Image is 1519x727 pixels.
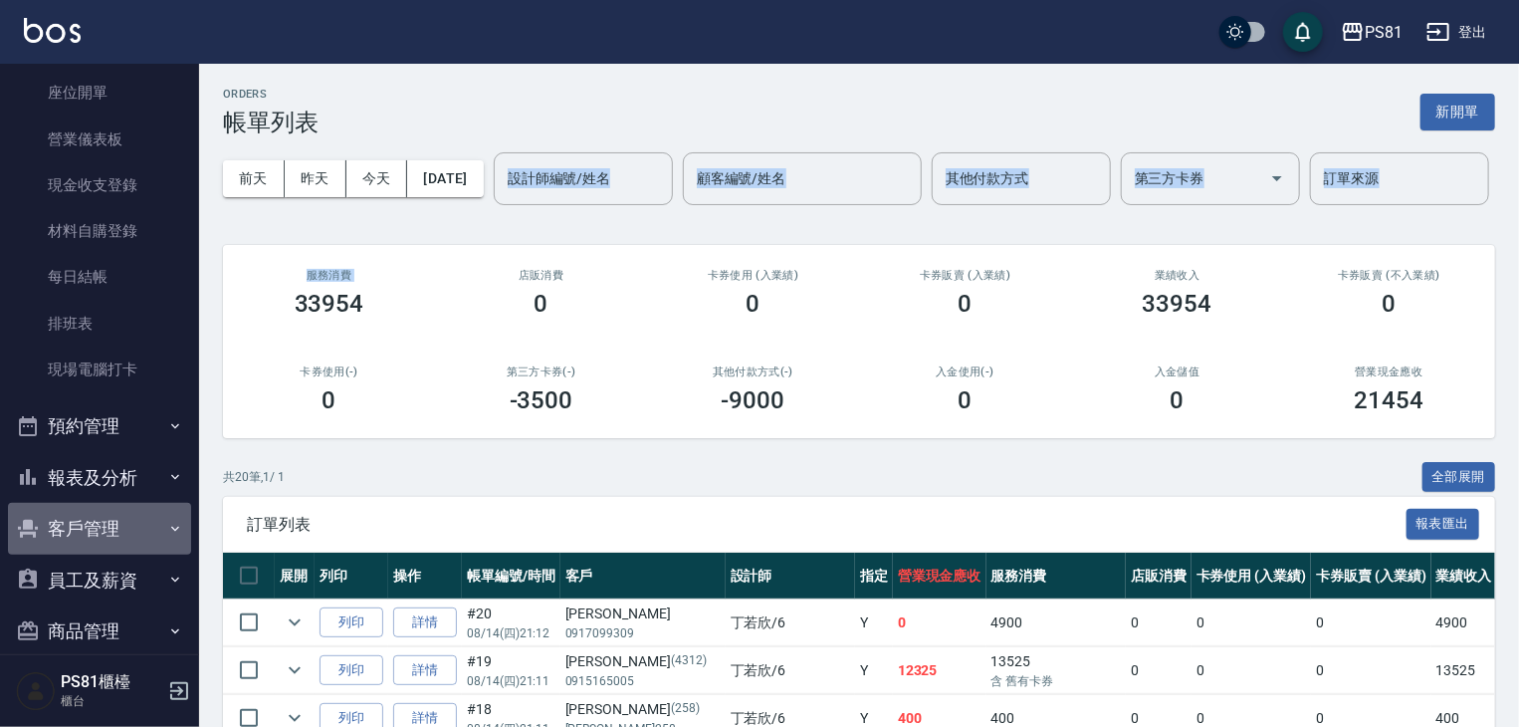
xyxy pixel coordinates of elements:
td: 丁若欣 /6 [726,647,855,694]
img: Person [16,671,56,711]
h3: 服務消費 [247,269,411,282]
td: 4900 [986,600,1126,646]
th: 店販消費 [1126,553,1192,600]
button: 客戶管理 [8,503,191,555]
button: PS81 [1333,12,1410,53]
h3: 0 [959,386,973,414]
button: 報表及分析 [8,452,191,504]
td: 13525 [986,647,1126,694]
h3: 33954 [295,290,364,318]
h2: 店販消費 [459,269,623,282]
th: 設計師 [726,553,855,600]
button: 商品管理 [8,606,191,657]
th: 營業現金應收 [893,553,986,600]
h3: -9000 [722,386,785,414]
td: 0 [1192,600,1312,646]
button: [DATE] [407,160,483,197]
td: Y [855,647,893,694]
h2: 業績收入 [1095,269,1259,282]
button: 昨天 [285,160,346,197]
button: 列印 [320,607,383,638]
td: 0 [1192,647,1312,694]
th: 卡券使用 (入業績) [1192,553,1312,600]
p: 0915165005 [565,672,721,690]
h5: PS81櫃檯 [61,672,162,692]
button: Open [1261,162,1293,194]
h2: 其他付款方式(-) [671,365,835,378]
h3: 21454 [1355,386,1424,414]
th: 卡券販賣 (入業績) [1311,553,1431,600]
button: 預約管理 [8,400,191,452]
th: 指定 [855,553,893,600]
h3: 帳單列表 [223,109,319,136]
button: save [1283,12,1323,52]
button: 報表匯出 [1407,509,1480,540]
p: 櫃台 [61,692,162,710]
button: 員工及薪資 [8,555,191,606]
button: 列印 [320,655,383,686]
th: 業績收入 [1431,553,1497,600]
button: expand row [280,607,310,637]
button: 新開單 [1420,94,1495,130]
h3: 0 [959,290,973,318]
button: 前天 [223,160,285,197]
h3: -3500 [510,386,573,414]
th: 帳單編號/時間 [462,553,560,600]
h2: 卡券販賣 (入業績) [883,269,1047,282]
td: 0 [1126,647,1192,694]
th: 操作 [388,553,462,600]
td: 0 [893,600,986,646]
button: 登出 [1418,14,1495,51]
h2: 入金儲值 [1095,365,1259,378]
h3: 0 [747,290,760,318]
td: Y [855,600,893,646]
p: 0917099309 [565,624,721,642]
th: 列印 [315,553,388,600]
td: 0 [1311,647,1431,694]
button: 全部展開 [1422,462,1496,493]
td: 13525 [1431,647,1497,694]
h2: 營業現金應收 [1307,365,1471,378]
p: (258) [671,699,700,720]
p: 共 20 筆, 1 / 1 [223,468,285,486]
a: 現金收支登錄 [8,162,191,208]
td: #19 [462,647,560,694]
th: 服務消費 [986,553,1126,600]
h2: 卡券販賣 (不入業績) [1307,269,1471,282]
div: PS81 [1365,20,1403,45]
td: 0 [1311,600,1431,646]
a: 營業儀表板 [8,117,191,162]
img: Logo [24,18,81,43]
h3: 0 [535,290,548,318]
a: 排班表 [8,301,191,347]
p: 08/14 (四) 21:11 [467,672,555,690]
td: 0 [1126,600,1192,646]
div: [PERSON_NAME] [565,699,721,720]
div: [PERSON_NAME] [565,604,721,624]
p: 含 舊有卡券 [991,672,1121,690]
a: 座位開單 [8,70,191,116]
a: 新開單 [1420,102,1495,121]
p: (4312) [671,651,707,672]
button: 今天 [346,160,408,197]
h2: 第三方卡券(-) [459,365,623,378]
p: 08/14 (四) 21:12 [467,624,555,642]
h3: 0 [1383,290,1397,318]
a: 詳情 [393,607,457,638]
a: 每日結帳 [8,254,191,300]
div: [PERSON_NAME] [565,651,721,672]
span: 訂單列表 [247,515,1407,535]
h3: 0 [1171,386,1185,414]
a: 現場電腦打卡 [8,347,191,392]
h3: 0 [323,386,336,414]
a: 材料自購登錄 [8,208,191,254]
h2: 卡券使用(-) [247,365,411,378]
td: 丁若欣 /6 [726,600,855,646]
h2: ORDERS [223,88,319,101]
h3: 33954 [1143,290,1212,318]
td: #20 [462,600,560,646]
a: 報表匯出 [1407,514,1480,533]
th: 展開 [275,553,315,600]
h2: 卡券使用 (入業績) [671,269,835,282]
td: 12325 [893,647,986,694]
